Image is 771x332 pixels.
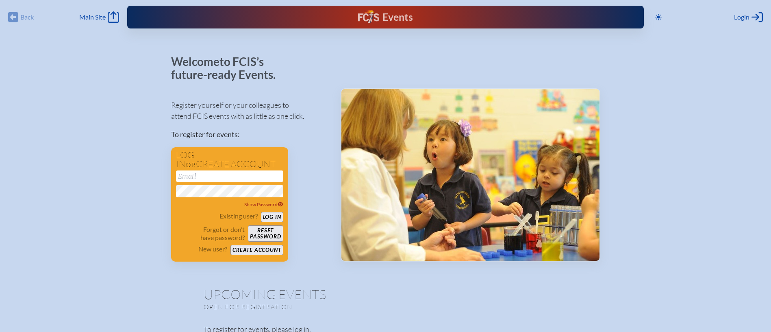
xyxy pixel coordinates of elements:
[171,129,328,140] p: To register for events:
[261,212,283,222] button: Log in
[176,170,283,182] input: Email
[734,13,749,21] span: Login
[341,89,599,261] img: Events
[269,10,502,24] div: FCIS Events — Future ready
[198,245,227,253] p: New user?
[248,225,283,242] button: Resetpassword
[186,161,196,169] span: or
[171,100,328,122] p: Register yourself or your colleagues to attend FCIS events with as little as one click.
[176,151,283,169] h1: Log in create account
[230,245,283,255] button: Create account
[244,201,283,207] span: Show Password
[171,55,285,81] p: Welcome to FCIS’s future-ready Events.
[176,225,245,242] p: Forgot or don’t have password?
[219,212,258,220] p: Existing user?
[79,11,119,23] a: Main Site
[204,288,568,301] h1: Upcoming Events
[204,303,418,311] p: Open for registration
[79,13,106,21] span: Main Site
